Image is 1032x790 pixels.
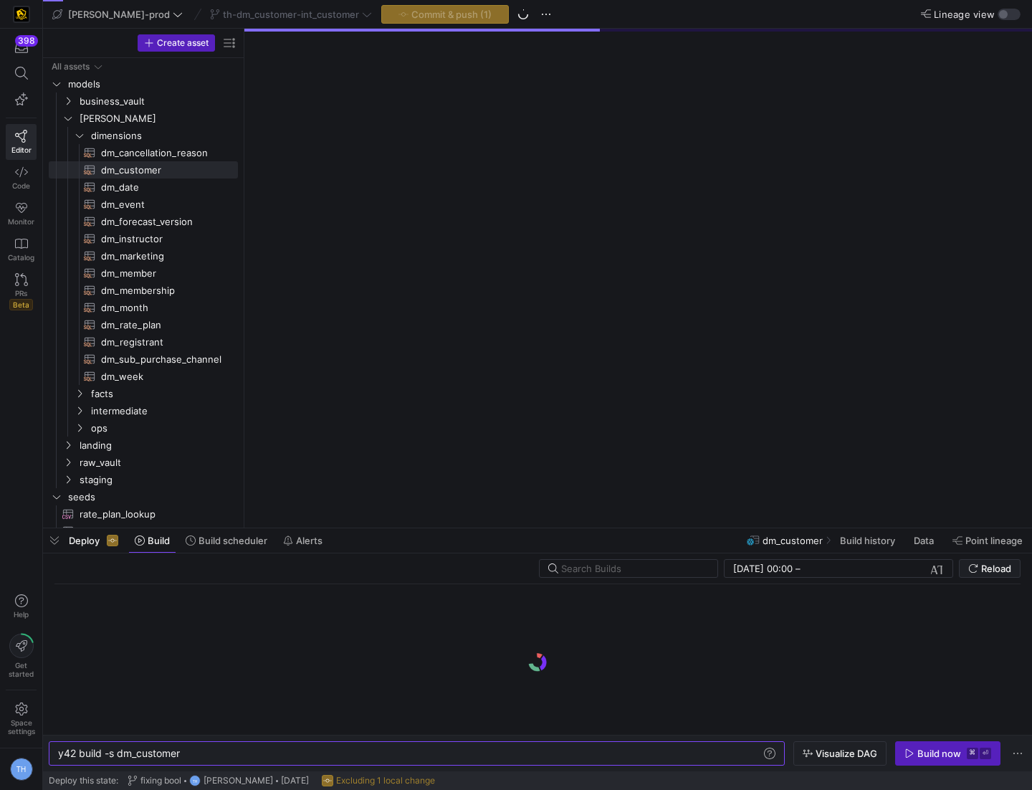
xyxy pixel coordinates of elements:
[49,333,238,351] div: Press SPACE to select this row.
[52,62,90,72] div: All assets
[15,289,27,298] span: PRs
[49,92,238,110] div: Press SPACE to select this row.
[49,161,238,179] div: Press SPACE to select this row.
[140,776,181,786] span: fixing bool
[296,535,322,546] span: Alerts
[49,230,238,247] a: dm_instructor​​​​​​​​​​
[840,535,895,546] span: Build history
[49,368,238,385] div: Press SPACE to select this row.
[6,754,37,784] button: TH
[49,127,238,144] div: Press SPACE to select this row.
[124,771,312,790] button: fixing boolTH[PERSON_NAME][DATE]
[816,748,877,759] span: Visualize DAG
[12,181,30,190] span: Code
[967,748,978,759] kbd: ⌘
[101,248,221,265] span: dm_marketing​​​​​​​​​​
[101,282,221,299] span: dm_membership​​​​​​​​​​
[6,34,37,60] button: 398
[9,299,33,310] span: Beta
[49,523,238,540] div: Press SPACE to select this row.
[277,528,329,553] button: Alerts
[6,160,37,196] a: Code
[6,696,37,742] a: Spacesettings
[917,748,961,759] div: Build now
[49,265,238,282] a: dm_member​​​​​​​​​​
[49,265,238,282] div: Press SPACE to select this row.
[49,351,238,368] a: dm_sub_purchase_channel​​​​​​​​​​
[49,505,238,523] div: Press SPACE to select this row.
[101,214,221,230] span: dm_forecast_version​​​​​​​​​​
[895,741,1000,766] button: Build now⌘⏎
[12,610,30,619] span: Help
[9,661,34,678] span: Get started
[795,563,801,574] span: –
[981,563,1011,574] span: Reload
[49,299,238,316] a: dm_month​​​​​​​​​​
[49,144,238,161] a: dm_cancellation_reason​​​​​​​​​​
[934,9,995,20] span: Lineage view
[101,162,221,179] span: dm_customer​​​​​​​​​​
[6,124,37,160] a: Editor
[69,535,100,546] span: Deploy
[49,316,238,333] div: Press SPACE to select this row.
[49,368,238,385] a: dm_week​​​​​​​​​​
[91,128,236,144] span: dimensions
[15,35,38,47] div: 398
[49,419,238,437] div: Press SPACE to select this row.
[49,230,238,247] div: Press SPACE to select this row.
[49,247,238,265] a: dm_marketing​​​​​​​​​​
[91,420,236,437] span: ops
[49,333,238,351] a: dm_registrant​​​​​​​​​​
[101,196,221,213] span: dm_event​​​​​​​​​​
[733,563,793,574] input: Start datetime
[793,741,887,766] button: Visualize DAG
[8,718,35,736] span: Space settings
[318,771,439,790] button: Excluding 1 local change
[101,334,221,351] span: dm_registrant​​​​​​​​​​
[204,776,273,786] span: [PERSON_NAME]
[946,528,1029,553] button: Point lineage
[11,146,32,154] span: Editor
[49,523,238,540] a: zuora_gateway_response_codes​​​​​​
[6,628,37,684] button: Getstarted
[49,75,238,92] div: Press SPACE to select this row.
[49,179,238,196] div: Press SPACE to select this row.
[49,488,238,505] div: Press SPACE to select this row.
[80,523,221,540] span: zuora_gateway_response_codes​​​​​​
[80,437,236,454] span: landing
[91,403,236,419] span: intermediate
[6,2,37,27] a: https://storage.googleapis.com/y42-prod-data-exchange/images/uAsz27BndGEK0hZWDFeOjoxA7jCwgK9jE472...
[49,196,238,213] div: Press SPACE to select this row.
[148,535,170,546] span: Build
[6,196,37,232] a: Monitor
[49,282,238,299] a: dm_membership​​​​​​​​​​
[49,471,238,488] div: Press SPACE to select this row.
[157,38,209,48] span: Create asset
[128,528,176,553] button: Build
[49,351,238,368] div: Press SPACE to select this row.
[101,368,221,385] span: dm_week​​​​​​​​​​
[49,282,238,299] div: Press SPACE to select this row.
[49,299,238,316] div: Press SPACE to select this row.
[101,179,221,196] span: dm_date​​​​​​​​​​
[49,179,238,196] a: dm_date​​​​​​​​​​
[907,528,943,553] button: Data
[49,213,238,230] div: Press SPACE to select this row.
[80,506,221,523] span: rate_plan_lookup​​​​​​
[101,300,221,316] span: dm_month​​​​​​​​​​
[14,7,29,22] img: https://storage.googleapis.com/y42-prod-data-exchange/images/uAsz27BndGEK0hZWDFeOjoxA7jCwgK9jE472...
[49,776,118,786] span: Deploy this state:
[49,454,238,471] div: Press SPACE to select this row.
[49,5,186,24] button: [PERSON_NAME]-prod
[965,535,1023,546] span: Point lineage
[10,758,33,781] div: TH
[49,213,238,230] a: dm_forecast_version​​​​​​​​​​
[49,144,238,161] div: Press SPACE to select this row.
[101,231,221,247] span: dm_instructor​​​​​​​​​​
[49,196,238,213] a: dm_event​​​​​​​​​​
[80,110,236,127] span: [PERSON_NAME]
[68,9,170,20] span: [PERSON_NAME]-prod
[49,161,238,179] a: dm_customer​​​​​​​​​​
[189,775,201,786] div: TH
[58,747,180,759] span: y42 build -s dm_customer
